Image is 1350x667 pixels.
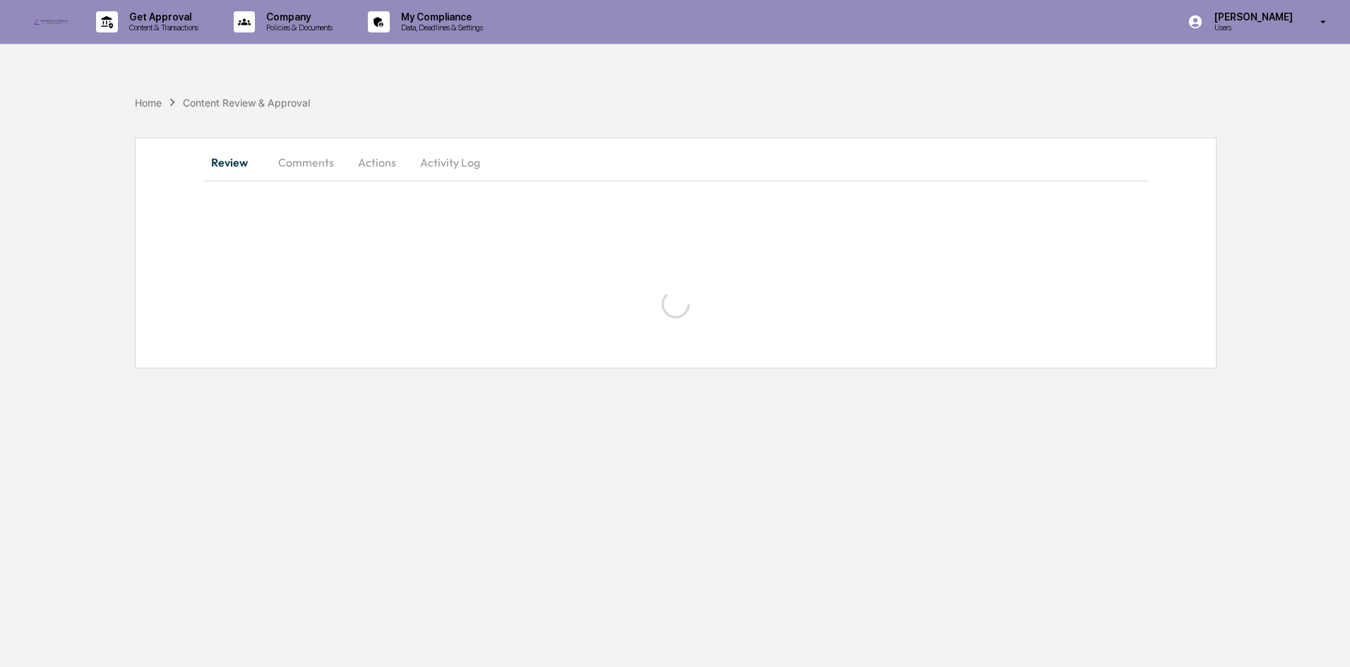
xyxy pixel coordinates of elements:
[135,97,162,109] div: Home
[34,19,68,25] img: logo
[203,145,1148,179] div: secondary tabs example
[267,145,345,179] button: Comments
[255,23,340,32] p: Policies & Documents
[1203,11,1300,23] p: [PERSON_NAME]
[118,11,205,23] p: Get Approval
[345,145,409,179] button: Actions
[183,97,310,109] div: Content Review & Approval
[255,11,340,23] p: Company
[390,11,490,23] p: My Compliance
[1203,23,1300,32] p: Users
[390,23,490,32] p: Data, Deadlines & Settings
[118,23,205,32] p: Content & Transactions
[409,145,491,179] button: Activity Log
[203,145,267,179] button: Review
